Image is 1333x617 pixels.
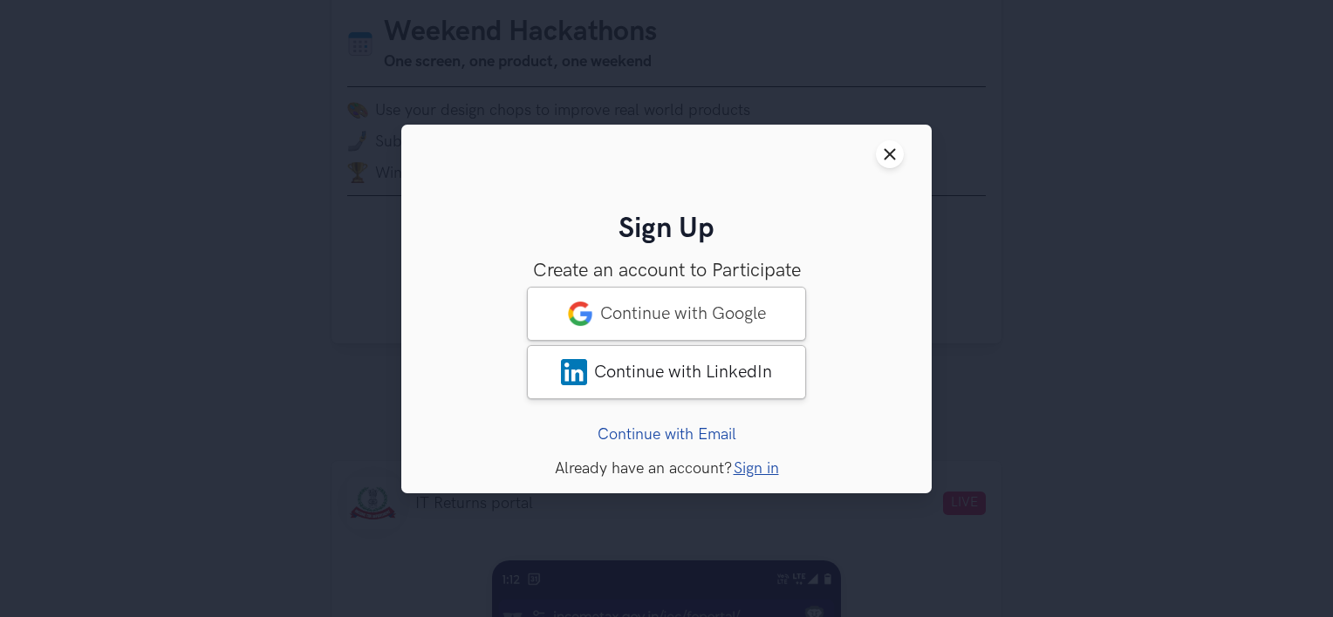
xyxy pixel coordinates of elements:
[429,259,904,281] h3: Create an account to Participate
[561,358,587,384] img: LinkedIn
[567,300,593,326] img: google
[734,458,779,477] a: Sign in
[527,344,806,398] a: LinkedInContinue with LinkedIn
[429,213,904,247] h2: Sign Up
[527,286,806,340] a: googleContinue with Google
[598,424,736,443] a: Continue with Email
[555,458,732,477] span: Already have an account?
[600,302,766,323] span: Continue with Google
[594,361,772,382] span: Continue with LinkedIn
